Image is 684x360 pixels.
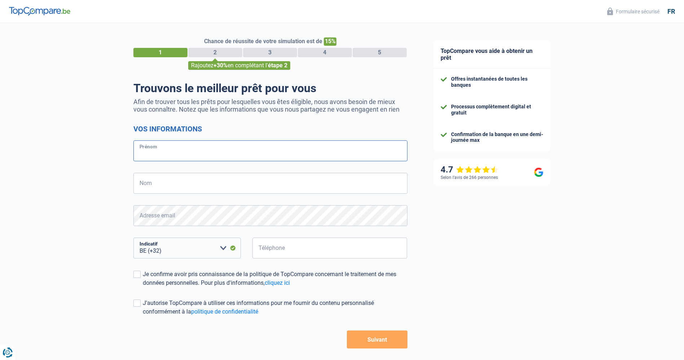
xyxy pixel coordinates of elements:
div: Offres instantanées de toutes les banques [451,76,543,88]
p: Afin de trouver tous les prêts pour lesquelles vous êtes éligible, nous avons besoin de mieux vou... [133,98,407,113]
div: 5 [353,48,407,57]
input: 401020304 [252,238,407,258]
a: politique de confidentialité [191,308,258,315]
div: Confirmation de la banque en une demi-journée max [451,131,543,144]
img: TopCompare Logo [9,7,70,15]
div: 2 [188,48,242,57]
div: 4.7 [441,165,499,175]
span: 15% [324,37,336,46]
h2: Vos informations [133,125,407,133]
a: cliquez ici [265,279,290,286]
div: fr [667,8,675,15]
span: Chance de réussite de votre simulation est de [204,38,322,45]
div: TopCompare vous aide à obtenir un prêt [433,40,551,69]
button: Suivant [347,330,407,348]
div: Processus complètement digital et gratuit [451,104,543,116]
div: Selon l’avis de 266 personnes [441,175,498,180]
div: Je confirme avoir pris connaissance de la politique de TopCompare concernant le traitement de mes... [143,270,407,287]
span: +30% [213,62,228,69]
div: 1 [133,48,187,57]
h1: Trouvons le meilleur prêt pour vous [133,81,407,95]
div: J'autorise TopCompare à utiliser ces informations pour me fournir du contenu personnalisé conform... [143,299,407,316]
div: Rajoutez en complétant l' [188,61,290,70]
button: Formulaire sécurisé [603,5,664,17]
span: étape 2 [268,62,287,69]
div: 3 [243,48,297,57]
div: 4 [298,48,352,57]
